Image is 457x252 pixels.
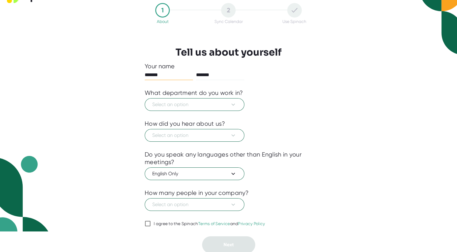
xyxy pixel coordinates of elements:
span: Select an option [152,101,237,108]
div: How did you hear about us? [145,120,225,128]
div: 2 [221,3,236,18]
div: How many people in your company? [145,189,249,197]
div: About [157,19,169,24]
button: Select an option [145,198,244,211]
div: What department do you work in? [145,89,243,97]
div: Your name [145,63,312,70]
div: 1 [155,3,170,18]
button: Select an option [145,129,244,142]
span: Select an option [152,132,237,139]
h3: Tell us about yourself [175,47,282,58]
div: Use Spinach [282,19,306,24]
div: Do you speak any languages other than English in your meetings? [145,151,312,166]
a: Privacy Policy [238,221,265,226]
span: Next [224,242,234,247]
div: Sync Calendar [214,19,243,24]
span: English Only [152,170,237,177]
a: Terms of Service [198,221,230,226]
div: I agree to the Spinach and [154,221,265,227]
button: Select an option [145,98,244,111]
button: English Only [145,167,244,180]
span: Select an option [152,201,237,208]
